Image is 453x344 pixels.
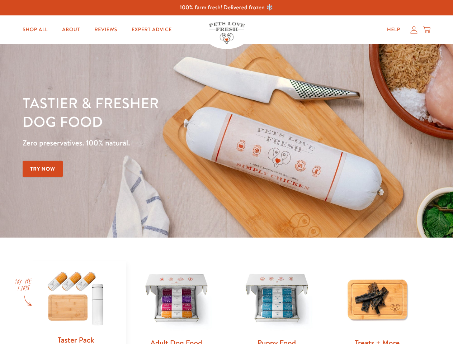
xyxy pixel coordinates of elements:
img: Pets Love Fresh [209,22,245,44]
a: About [56,23,86,37]
a: Reviews [89,23,123,37]
a: Shop All [17,23,53,37]
a: Expert Advice [126,23,178,37]
p: Zero preservatives. 100% natural. [23,137,294,149]
a: Help [381,23,406,37]
a: Try Now [23,161,63,177]
h1: Tastier & fresher dog food [23,94,294,131]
